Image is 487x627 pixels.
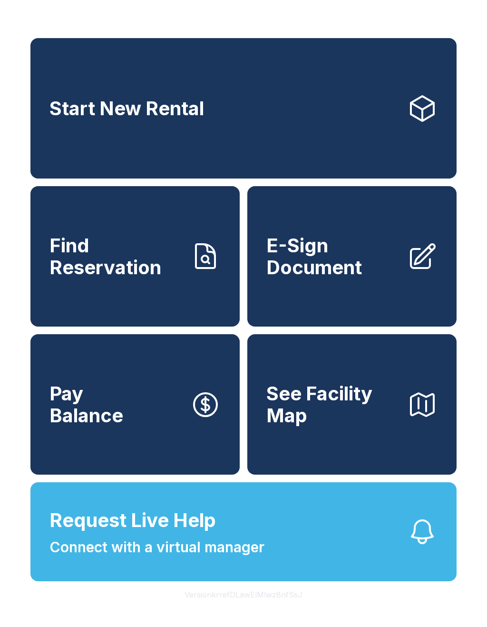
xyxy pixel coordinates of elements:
[49,506,216,535] span: Request Live Help
[177,581,310,608] button: VersionkrrefDLawElMlwz8nfSsJ
[49,98,204,119] span: Start New Rental
[266,235,399,278] span: E-Sign Document
[266,383,399,426] span: See Facility Map
[30,334,240,475] button: PayBalance
[49,537,264,558] span: Connect with a virtual manager
[247,334,457,475] button: See Facility Map
[30,186,240,327] a: Find Reservation
[49,383,123,426] span: Pay Balance
[30,38,457,179] a: Start New Rental
[247,186,457,327] a: E-Sign Document
[30,482,457,581] button: Request Live HelpConnect with a virtual manager
[49,235,183,278] span: Find Reservation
